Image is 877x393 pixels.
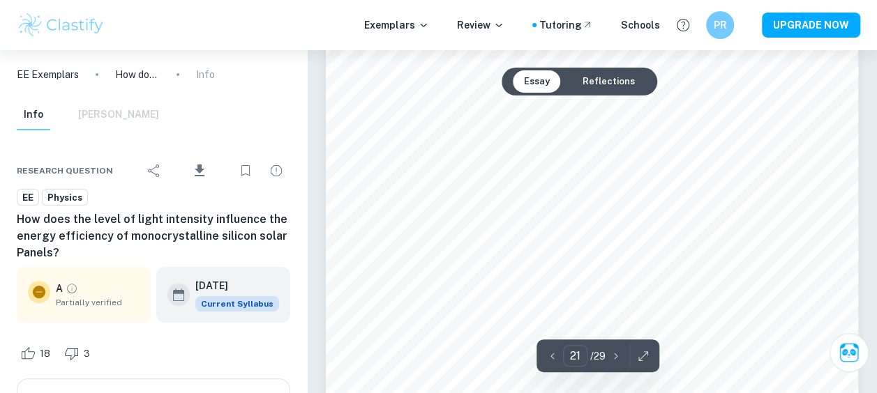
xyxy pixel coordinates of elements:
div: This exemplar is based on the current syllabus. Feel free to refer to it for inspiration/ideas wh... [195,296,279,311]
div: Report issue [262,157,290,185]
a: EE [17,189,39,206]
p: / 29 [590,348,606,364]
h6: How does the level of light intensity influence the energy efficiency of monocrystalline silicon ... [17,211,290,261]
div: Download [171,153,229,189]
p: How does the level of light intensity influence the energy efficiency of monocrystalline silicon ... [115,67,160,82]
img: Clastify logo [17,11,105,39]
p: Review [457,17,504,33]
button: PR [706,11,734,39]
a: Tutoring [539,17,593,33]
span: Physics [43,191,87,205]
span: Partially verified [56,296,140,309]
div: Like [17,342,58,364]
p: Exemplars [364,17,429,33]
span: 18 [32,347,58,361]
span: Current Syllabus [195,296,279,311]
a: Physics [42,189,88,206]
p: A [56,281,63,296]
div: Share [140,157,168,185]
a: Schools [621,17,660,33]
h6: PR [712,17,728,33]
p: Info [196,67,215,82]
button: UPGRADE NOW [762,13,860,38]
button: Reflections [571,70,646,93]
h6: [DATE] [195,278,268,293]
a: EE Exemplars [17,67,79,82]
a: Grade partially verified [66,282,78,295]
button: Essay [513,70,561,93]
button: Ask Clai [830,333,869,372]
span: 3 [76,347,98,361]
button: Info [17,100,50,130]
div: Dislike [61,342,98,364]
span: Research question [17,164,113,177]
div: Bookmark [232,157,260,185]
span: EE [17,191,38,205]
button: Help and Feedback [671,13,695,37]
